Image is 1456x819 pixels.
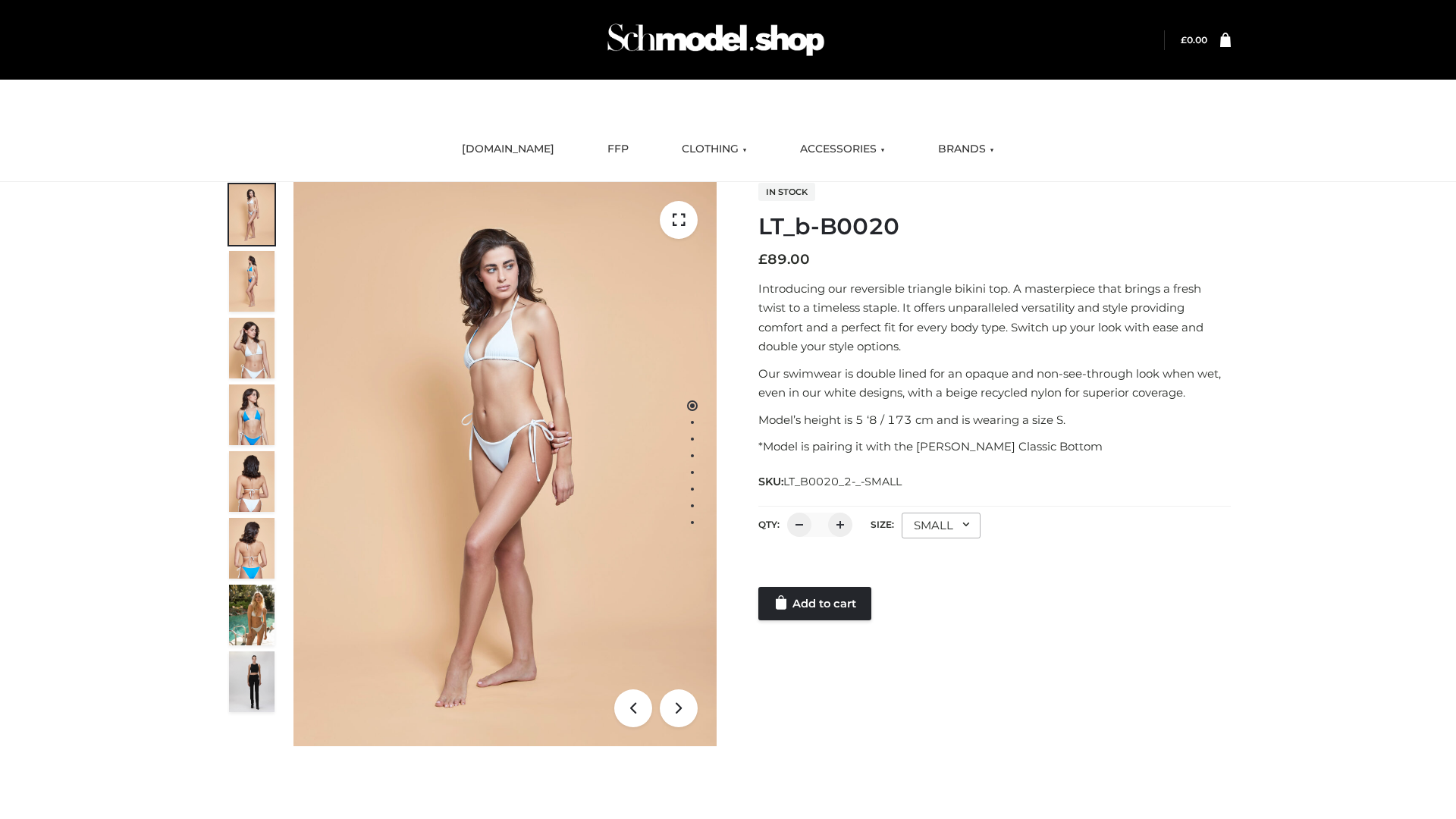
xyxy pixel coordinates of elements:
img: ArielClassicBikiniTop_CloudNine_AzureSky_OW114ECO_4-scaled.jpg [229,384,275,445]
span: In stock [758,183,815,201]
a: £0.00 [1181,34,1207,45]
label: Size: [871,519,894,530]
p: Model’s height is 5 ‘8 / 173 cm and is wearing a size S. [758,410,1231,430]
img: ArielClassicBikiniTop_CloudNine_AzureSky_OW114ECO_1 [293,182,717,746]
div: SMALL [902,513,981,538]
bdi: 89.00 [758,251,810,268]
label: QTY: [758,519,780,530]
img: ArielClassicBikiniTop_CloudNine_AzureSky_OW114ECO_7-scaled.jpg [229,451,275,512]
span: LT_B0020_2-_-SMALL [783,475,902,488]
img: ArielClassicBikiniTop_CloudNine_AzureSky_OW114ECO_3-scaled.jpg [229,318,275,378]
img: ArielClassicBikiniTop_CloudNine_AzureSky_OW114ECO_1-scaled.jpg [229,184,275,245]
img: 49df5f96394c49d8b5cbdcda3511328a.HD-1080p-2.5Mbps-49301101_thumbnail.jpg [229,651,275,712]
p: *Model is pairing it with the [PERSON_NAME] Classic Bottom [758,437,1231,457]
a: BRANDS [927,133,1006,166]
span: £ [758,251,767,268]
img: ArielClassicBikiniTop_CloudNine_AzureSky_OW114ECO_8-scaled.jpg [229,518,275,579]
p: Introducing our reversible triangle bikini top. A masterpiece that brings a fresh twist to a time... [758,279,1231,356]
a: ACCESSORIES [789,133,896,166]
a: CLOTHING [670,133,758,166]
img: Arieltop_CloudNine_AzureSky2.jpg [229,585,275,645]
a: FFP [596,133,640,166]
img: Schmodel Admin 964 [602,10,830,70]
span: SKU: [758,472,903,491]
a: Add to cart [758,587,871,620]
img: ArielClassicBikiniTop_CloudNine_AzureSky_OW114ECO_2-scaled.jpg [229,251,275,312]
p: Our swimwear is double lined for an opaque and non-see-through look when wet, even in our white d... [758,364,1231,403]
a: [DOMAIN_NAME] [450,133,566,166]
h1: LT_b-B0020 [758,213,1231,240]
bdi: 0.00 [1181,34,1207,45]
span: £ [1181,34,1187,45]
